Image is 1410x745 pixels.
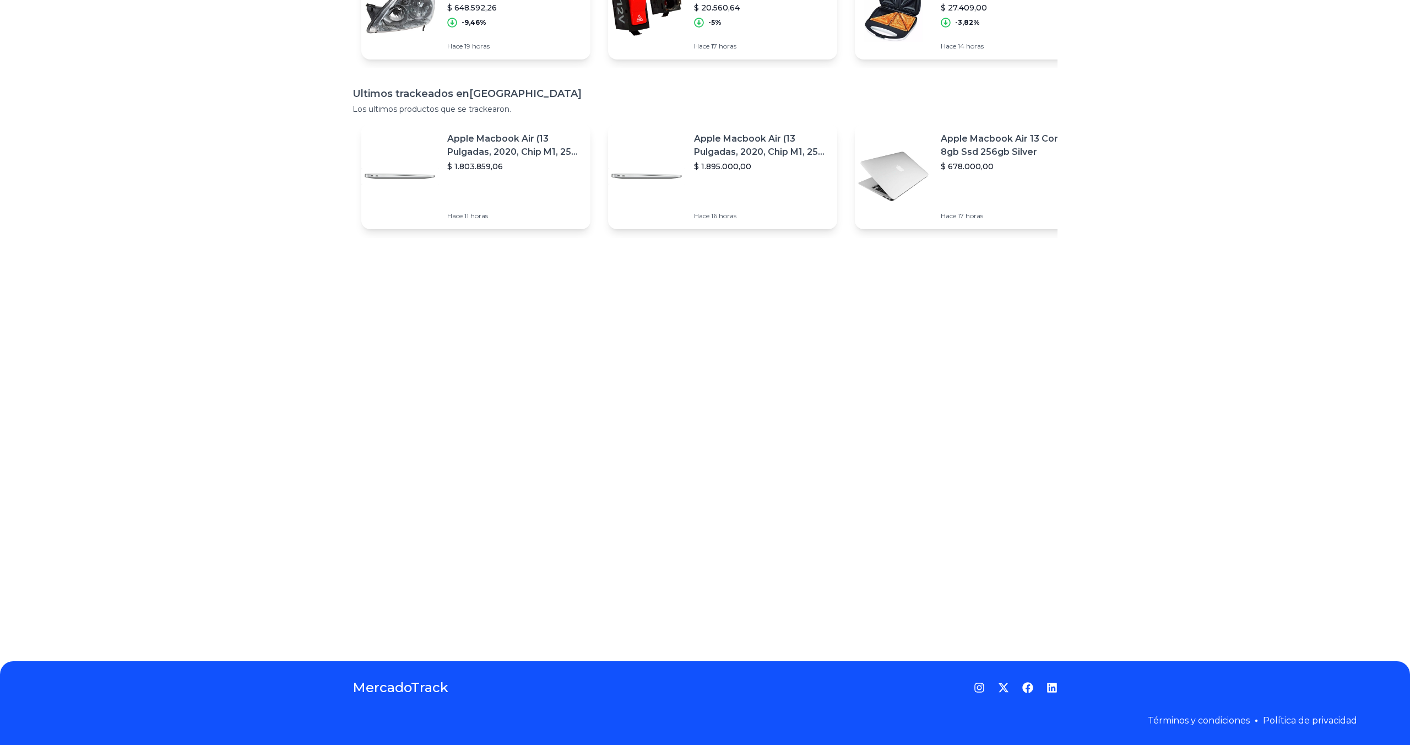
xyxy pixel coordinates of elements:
img: Featured image [855,138,932,215]
p: $ 648.592,26 [447,2,582,13]
a: Instagram [974,682,985,693]
p: Hace 11 horas [447,212,582,220]
a: Facebook [1022,682,1033,693]
a: Twitter [998,682,1009,693]
a: Términos y condiciones [1148,715,1250,726]
p: Apple Macbook Air 13 Core I5 8gb Ssd 256gb Silver [941,132,1075,159]
p: Hace 17 horas [941,212,1075,220]
a: Featured imageApple Macbook Air (13 Pulgadas, 2020, Chip M1, 256 Gb De Ssd, 8 Gb De Ram) - Plata$... [361,123,590,229]
p: -9,46% [462,18,486,27]
p: Apple Macbook Air (13 Pulgadas, 2020, Chip M1, 256 Gb De Ssd, 8 Gb De Ram) - Plata [694,132,828,159]
p: Apple Macbook Air (13 Pulgadas, 2020, Chip M1, 256 Gb De Ssd, 8 Gb De Ram) - Plata [447,132,582,159]
img: Featured image [608,138,685,215]
img: Featured image [361,138,438,215]
a: LinkedIn [1046,682,1057,693]
a: Featured imageApple Macbook Air 13 Core I5 8gb Ssd 256gb Silver$ 678.000,00Hace 17 horas [855,123,1084,229]
a: Featured imageApple Macbook Air (13 Pulgadas, 2020, Chip M1, 256 Gb De Ssd, 8 Gb De Ram) - Plata$... [608,123,837,229]
a: MercadoTrack [352,679,448,697]
h1: Ultimos trackeados en [GEOGRAPHIC_DATA] [352,86,1057,101]
p: $ 1.803.859,06 [447,161,582,172]
a: Política de privacidad [1263,715,1357,726]
p: Hace 17 horas [694,42,828,51]
p: $ 1.895.000,00 [694,161,828,172]
p: -3,82% [955,18,980,27]
p: Los ultimos productos que se trackearon. [352,104,1057,115]
p: $ 27.409,00 [941,2,1075,13]
p: Hace 19 horas [447,42,582,51]
p: $ 20.560,64 [694,2,828,13]
p: -5% [708,18,722,27]
p: $ 678.000,00 [941,161,1075,172]
p: Hace 14 horas [941,42,1075,51]
p: Hace 16 horas [694,212,828,220]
